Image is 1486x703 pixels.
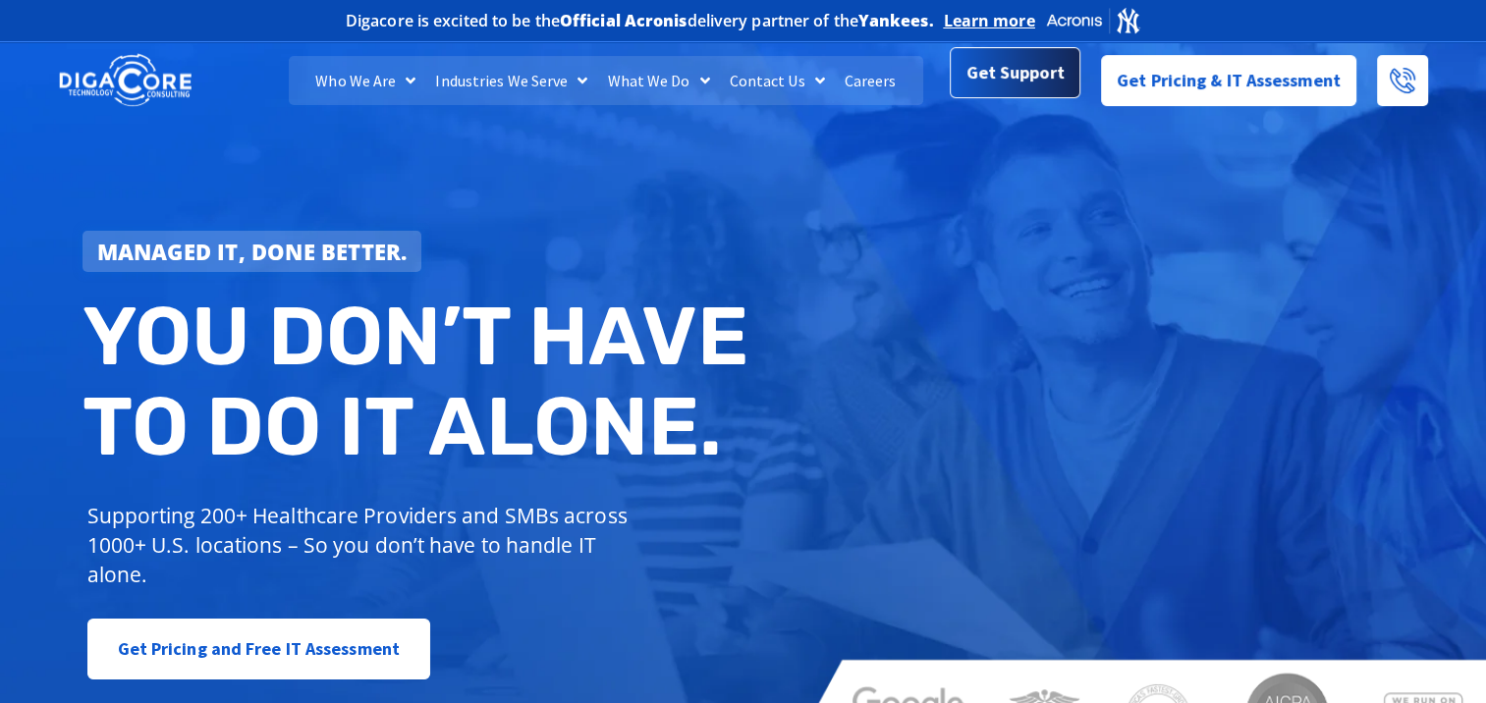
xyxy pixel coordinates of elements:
[59,52,192,110] img: DigaCore Technology Consulting
[83,231,422,272] a: Managed IT, done better.
[97,237,408,266] strong: Managed IT, done better.
[966,53,1065,92] span: Get Support
[944,11,1035,30] a: Learn more
[87,619,430,679] a: Get Pricing and Free IT Assessment
[720,56,835,105] a: Contact Us
[87,501,636,589] p: Supporting 200+ Healthcare Providers and SMBs across 1000+ U.S. locations – So you don’t have to ...
[560,10,688,31] b: Official Acronis
[597,56,719,105] a: What We Do
[1101,55,1356,106] a: Get Pricing & IT Assessment
[858,10,934,31] b: Yankees.
[346,13,934,28] h2: Digacore is excited to be the delivery partner of the
[950,47,1080,98] a: Get Support
[289,56,924,105] nav: Menu
[1117,61,1341,100] span: Get Pricing & IT Assessment
[305,56,425,105] a: Who We Are
[1045,6,1141,34] img: Acronis
[118,629,400,669] span: Get Pricing and Free IT Assessment
[83,292,758,471] h2: You don’t have to do IT alone.
[835,56,907,105] a: Careers
[425,56,597,105] a: Industries We Serve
